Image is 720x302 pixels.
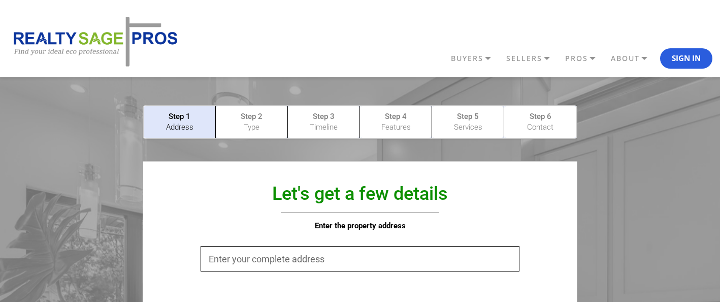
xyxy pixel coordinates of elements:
[360,106,432,138] a: Step 4 Features
[216,106,287,138] a: Step 2 Type
[510,111,570,122] p: Step 6
[150,122,209,133] p: Address
[432,106,504,138] a: Step 5 Services
[222,122,281,133] p: Type
[563,50,608,67] a: PROS
[504,106,576,138] a: Step 6 Contact
[294,122,353,133] p: Timeline
[201,246,519,271] input: Enter your complete address
[8,15,180,68] img: REALTY SAGE PROS
[504,50,563,67] a: SELLERS
[660,48,712,69] button: Sign In
[510,122,570,133] p: Contact
[608,50,660,67] a: ABOUT
[315,221,406,230] strong: Enter the property address
[366,111,426,122] p: Step 4
[294,111,353,122] p: Step 3
[161,183,559,204] h1: Let's get a few details
[144,106,215,138] a: Step 1 Address
[438,111,498,122] p: Step 5
[288,106,359,138] a: Step 3 Timeline
[366,122,426,133] p: Features
[150,111,209,122] p: Step 1
[448,50,504,67] a: BUYERS
[222,111,281,122] p: Step 2
[438,122,498,133] p: Services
